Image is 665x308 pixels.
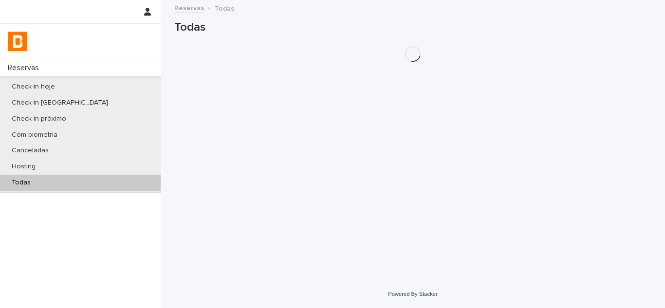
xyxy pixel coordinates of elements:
[174,2,204,13] a: Reservas
[215,2,234,13] p: Todas
[4,131,65,139] p: Com biometria
[4,163,43,171] p: Hosting
[4,179,38,187] p: Todas
[388,291,437,297] a: Powered By Stacker
[174,20,651,35] h1: Todas
[8,32,27,51] img: zVaNuJHRTjyIjT5M9Xd5
[4,63,47,72] p: Reservas
[4,99,116,107] p: Check-in [GEOGRAPHIC_DATA]
[4,146,56,155] p: Canceladas
[4,83,63,91] p: Check-in hoje
[4,115,74,123] p: Check-in próximo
